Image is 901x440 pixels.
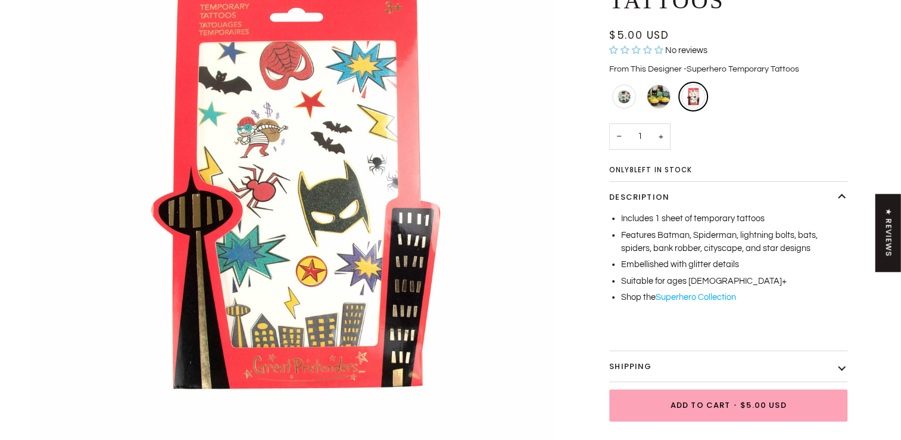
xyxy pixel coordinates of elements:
li: Superhero Cityscape Plates - Small [609,82,639,111]
span: Only left in stock [609,167,700,174]
span: From This Designer [609,65,682,73]
button: Shipping [609,351,847,382]
span: $5.00 USD [740,399,787,411]
span: $5.00 USD [609,28,669,42]
input: Quantity [609,123,671,150]
li: Embellished with glitter details [621,258,847,271]
span: • [730,399,740,411]
li: Shop the [621,291,847,304]
li: Superhero Icon Candles [644,82,674,111]
button: Add to Cart [609,389,847,422]
span: 8 [629,165,634,175]
li: Superhero Temporary Tattoos [678,82,708,111]
li: Includes 1 sheet of temporary tattoos [621,212,847,225]
li: Suitable for ages [DEMOGRAPHIC_DATA]+ [621,275,847,288]
button: Decrease quantity [609,123,628,150]
span: Add to Cart [671,399,731,411]
button: Increase quantity [651,123,671,150]
a: Superhero Collection [656,293,736,302]
span: Superhero Temporary Tattoos [684,65,799,73]
div: Click to open Judge.me floating reviews tab [876,194,901,271]
span: No reviews [665,46,707,55]
button: Description [609,182,847,213]
span: - [684,65,687,73]
li: Features Batman, Spiderman, lightning bolts, bats, spiders, bank robber, cityscape, and star designs [621,229,847,255]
